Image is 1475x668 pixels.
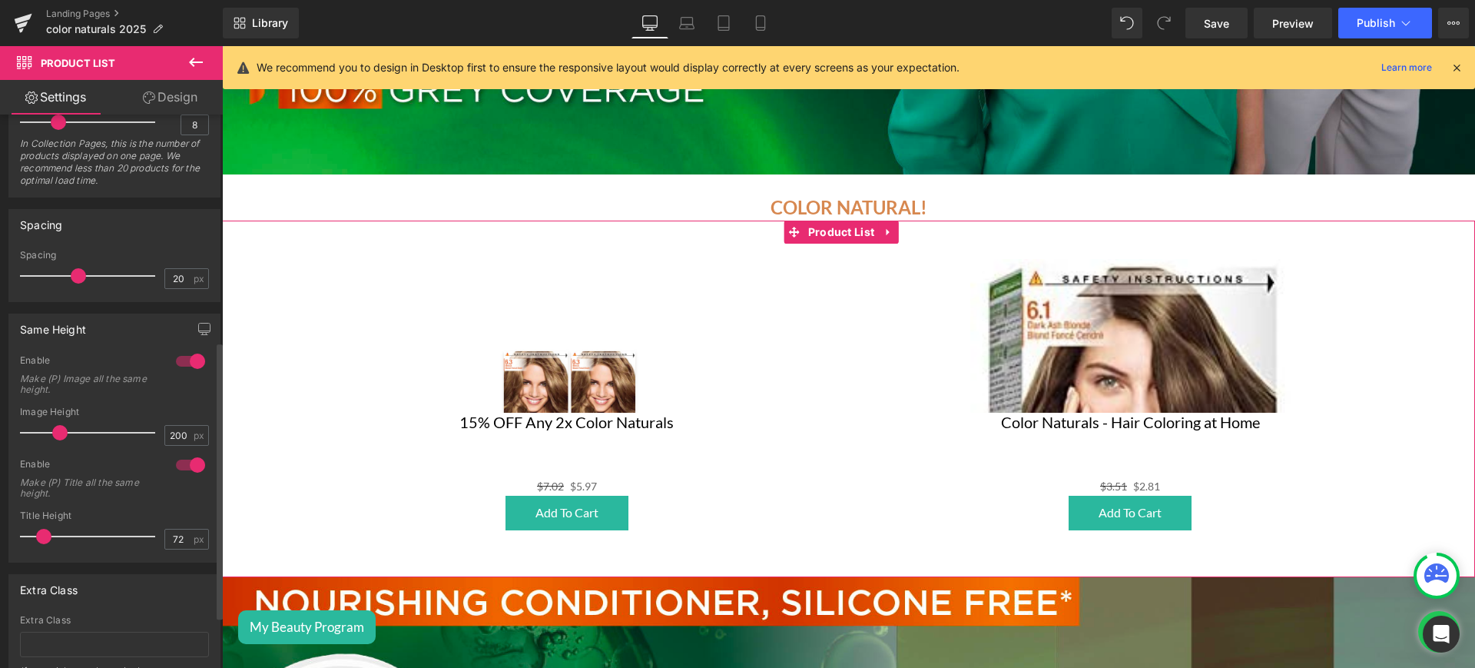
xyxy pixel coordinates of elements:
[668,8,705,38] a: Laptop
[20,575,78,597] div: Extra Class
[41,57,115,69] span: Product List
[315,434,342,447] span: $7.02
[705,8,742,38] a: Tablet
[16,564,154,598] button: My Beauty Program
[194,274,207,284] span: px
[20,510,209,521] div: Title Height
[20,138,209,197] div: In Collection Pages, this is the number of products displayed on one page. We recommend less than...
[257,59,960,76] p: We recommend you to design in Desktop first to ensure the responsive layout would display correct...
[20,210,62,231] div: Spacing
[20,407,209,417] div: Image Height
[194,430,207,440] span: px
[911,432,938,449] span: $2.81
[1139,12,1170,22] span: 0
[1149,8,1179,38] button: Redo
[283,450,406,484] button: Add To Cart
[20,615,209,626] div: Extra Class
[114,80,226,115] a: Design
[1357,17,1395,29] span: Publish
[20,374,158,395] div: Make (P) Image all the same height.
[549,150,698,172] a: COLOR NATURAL
[779,367,1038,422] a: Color Naturals - Hair Coloring at Home
[582,174,657,198] span: Product List
[1204,15,1229,32] span: Save
[20,477,158,499] div: Make (P) Title all the same height.
[20,314,86,336] div: Same Height
[1272,15,1314,32] span: Preview
[631,8,668,38] a: Desktop
[1375,58,1438,77] a: Learn more
[348,432,375,449] span: $5.97
[184,213,504,533] img: 15% OFF Any 2x Color Naturals
[1438,8,1469,38] button: More
[223,8,299,38] a: New Library
[1254,8,1332,38] a: Preview
[20,250,209,261] div: Spacing
[847,450,970,484] button: Add To Cart
[549,150,705,172] u: !
[1139,1,1169,15] a: 0
[194,534,207,544] span: px
[1338,8,1432,38] button: Publish
[20,458,161,474] div: Enable
[237,367,452,422] a: 15% OFF Any 2x Color Naturals
[252,16,288,30] span: Library
[46,8,223,20] a: Landing Pages
[313,459,376,474] span: Add To Cart
[877,459,940,474] span: Add To Cart
[742,8,779,38] a: Mobile
[20,354,161,371] div: Enable
[1423,616,1460,653] div: Open Intercom Messenger
[656,174,676,198] a: Expand / Collapse
[1112,8,1142,38] button: Undo
[878,434,905,447] span: $3.51
[46,23,146,35] span: color naturals 2025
